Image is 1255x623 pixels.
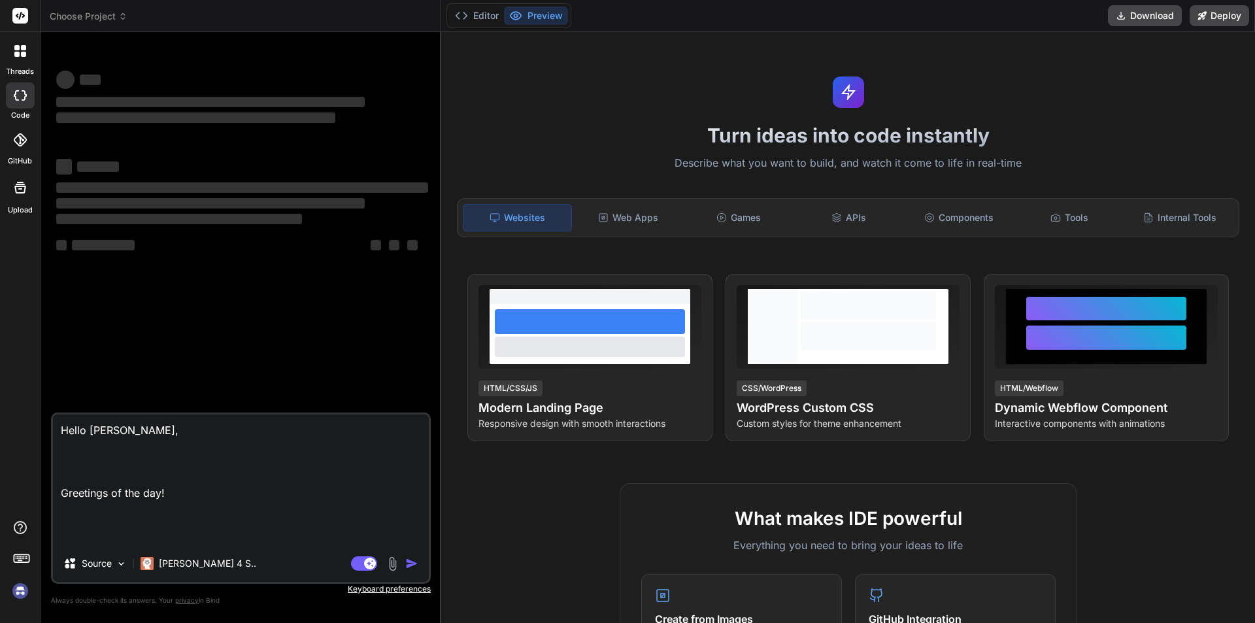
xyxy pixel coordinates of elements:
button: Editor [450,7,504,25]
span: ‌ [56,112,335,123]
p: Interactive components with animations [995,417,1218,430]
label: code [11,110,29,121]
p: Describe what you want to build, and watch it come to life in real-time [449,155,1247,172]
p: [PERSON_NAME] 4 S.. [159,557,256,570]
span: Choose Project [50,10,127,23]
span: privacy [175,596,199,604]
p: Source [82,557,112,570]
div: Websites [463,204,572,231]
span: ‌ [56,97,365,107]
button: Preview [504,7,568,25]
label: GitHub [8,156,32,167]
span: ‌ [56,159,72,175]
p: Everything you need to bring your ideas to life [641,537,1056,553]
p: Responsive design with smooth interactions [478,417,701,430]
span: ‌ [80,75,101,85]
span: ‌ [56,214,302,224]
h4: Modern Landing Page [478,399,701,417]
img: signin [9,580,31,602]
h1: Turn ideas into code instantly [449,124,1247,147]
img: icon [405,557,418,570]
h4: Dynamic Webflow Component [995,399,1218,417]
img: Pick Models [116,558,127,569]
div: HTML/Webflow [995,380,1063,396]
div: APIs [795,204,903,231]
span: ‌ [371,240,381,250]
label: threads [6,66,34,77]
img: Claude 4 Sonnet [141,557,154,570]
div: Games [685,204,793,231]
p: Always double-check its answers. Your in Bind [51,594,431,607]
div: Web Apps [575,204,682,231]
button: Deploy [1190,5,1249,26]
span: ‌ [56,198,365,209]
span: ‌ [56,71,75,89]
span: ‌ [56,240,67,250]
textarea: Hello [PERSON_NAME], Greetings of the day! If you don't mind, Could I please get the appropriate ... [53,414,429,545]
span: ‌ [407,240,418,250]
span: ‌ [56,182,428,193]
button: Download [1108,5,1182,26]
span: ‌ [72,240,135,250]
div: HTML/CSS/JS [478,380,543,396]
p: Custom styles for theme enhancement [737,417,960,430]
div: Components [905,204,1013,231]
div: Tools [1016,204,1124,231]
span: ‌ [77,161,119,172]
div: Internal Tools [1126,204,1233,231]
label: Upload [8,205,33,216]
img: attachment [385,556,400,571]
p: Keyboard preferences [51,584,431,594]
div: CSS/WordPress [737,380,807,396]
h4: WordPress Custom CSS [737,399,960,417]
span: ‌ [389,240,399,250]
h2: What makes IDE powerful [641,505,1056,532]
